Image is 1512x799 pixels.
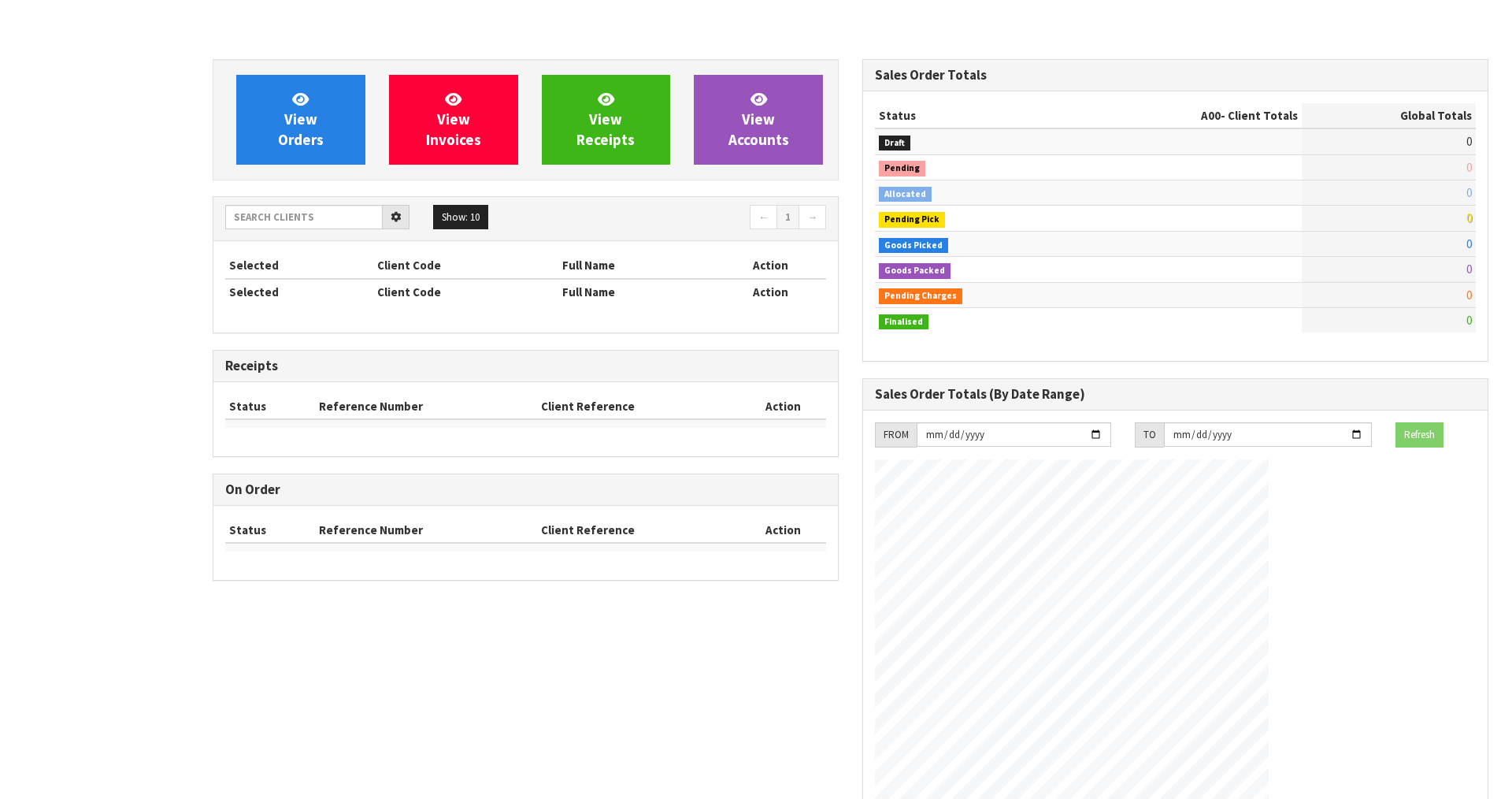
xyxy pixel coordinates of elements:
a: ViewReceipts [542,75,671,165]
th: Client Code [373,279,558,304]
span: 0 [1466,288,1472,303]
th: Client Reference [537,518,739,543]
span: 0 [1466,262,1472,277]
h3: On Order [225,482,826,497]
span: Pending [879,161,925,177]
th: Client Reference [537,394,739,419]
span: A00 [1201,108,1221,123]
a: ViewInvoices [389,75,518,165]
span: 0 [1466,134,1472,149]
th: Client Code [373,253,558,278]
span: Pending Pick [879,212,945,228]
th: Full Name [558,279,714,304]
span: 0 [1466,210,1472,225]
th: Status [225,394,315,419]
th: - Client Totals [1073,103,1302,128]
nav: Page navigation [537,205,826,232]
span: Goods Picked [879,238,948,254]
div: TO [1135,422,1164,448]
th: Action [714,279,826,304]
th: Full Name [558,253,714,278]
input: Search clients [225,205,383,229]
th: Reference Number [315,518,538,543]
a: 1 [776,205,799,230]
th: Global Totals [1302,103,1476,128]
a: → [799,205,826,230]
a: ← [750,205,777,230]
th: Selected [225,253,373,278]
th: Status [225,518,315,543]
th: Status [875,103,1073,128]
a: ViewAccounts [694,75,823,165]
span: View Receipts [576,90,635,149]
span: View Accounts [728,90,789,149]
span: 0 [1466,313,1472,328]
a: ViewOrders [236,75,365,165]
span: Pending Charges [879,288,962,304]
button: Show: 10 [433,205,488,230]
span: 0 [1466,236,1472,251]
h3: Sales Order Totals (By Date Range) [875,387,1476,402]
span: Finalised [879,314,928,330]
span: View Orders [278,90,324,149]
span: 0 [1466,160,1472,175]
span: Draft [879,136,910,151]
h3: Receipts [225,359,826,373]
th: Action [739,394,826,419]
div: FROM [875,422,917,448]
span: 0 [1466,185,1472,200]
th: Action [714,253,826,278]
span: Goods Packed [879,263,951,279]
h3: Sales Order Totals [875,68,1476,83]
th: Action [739,518,826,543]
span: Allocated [879,187,932,203]
button: Refresh [1395,422,1443,448]
th: Reference Number [315,394,538,419]
span: View Invoices [426,90,481,149]
th: Selected [225,279,373,304]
